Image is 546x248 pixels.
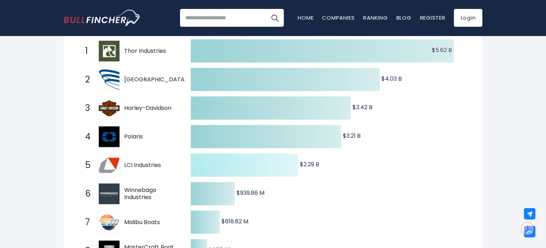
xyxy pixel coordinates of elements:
[343,132,361,140] text: $3.21 B
[300,160,319,168] text: $2.29 B
[237,189,264,197] text: $939.86 M
[99,183,120,204] img: Winnebago Industries
[99,41,120,61] img: Thor Industries
[381,75,402,83] text: $4.03 B
[64,10,141,26] img: Bullfincher logo
[124,76,187,83] span: [GEOGRAPHIC_DATA]
[82,45,89,57] span: 1
[420,14,445,21] a: Register
[82,159,89,171] span: 5
[99,69,120,90] img: Brunswick
[124,105,178,112] span: Harley-Davidson
[82,131,89,143] span: 4
[221,217,248,226] text: $618.82 M
[432,46,452,54] text: $5.62 B
[99,212,120,233] img: Malibu Boats
[124,162,178,169] span: LCI Industries
[124,47,178,55] span: Thor Industries
[64,10,141,26] a: Go to homepage
[82,216,89,228] span: 7
[363,14,387,21] a: Ranking
[82,74,89,86] span: 2
[99,126,120,147] img: Polaris
[266,9,284,27] button: Search
[124,219,178,226] span: Malibu Boats
[298,14,313,21] a: Home
[454,9,482,27] a: Login
[124,133,178,141] span: Polaris
[99,155,120,176] img: LCI Industries
[352,103,372,111] text: $3.42 B
[124,187,178,202] span: Winnebago Industries
[99,98,120,118] img: Harley-Davidson
[396,14,411,21] a: Blog
[322,14,355,21] a: Companies
[82,102,89,114] span: 3
[82,188,89,200] span: 6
